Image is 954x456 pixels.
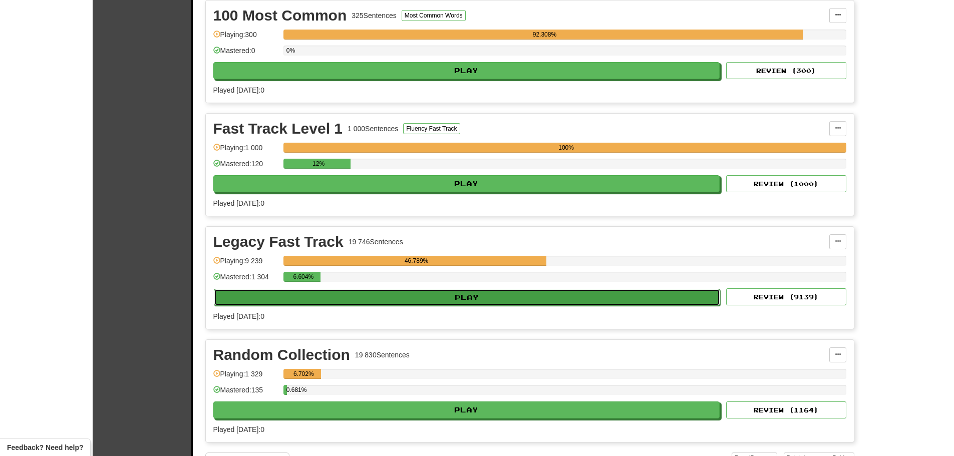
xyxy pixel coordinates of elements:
[286,385,287,395] div: 0.681%
[213,159,278,175] div: Mastered: 120
[213,30,278,46] div: Playing: 300
[403,123,460,134] button: Fluency Fast Track
[286,143,846,153] div: 100%
[213,121,343,136] div: Fast Track Level 1
[213,425,264,433] span: Played [DATE]: 0
[352,11,397,21] div: 325 Sentences
[348,124,398,134] div: 1 000 Sentences
[213,143,278,159] div: Playing: 1 000
[726,62,846,79] button: Review (300)
[286,272,321,282] div: 6.604%
[349,237,403,247] div: 19 746 Sentences
[286,159,351,169] div: 12%
[213,272,278,288] div: Mastered: 1 304
[726,175,846,192] button: Review (1000)
[726,401,846,418] button: Review (1164)
[213,234,344,249] div: Legacy Fast Track
[213,347,350,362] div: Random Collection
[213,86,264,94] span: Played [DATE]: 0
[213,369,278,385] div: Playing: 1 329
[213,46,278,62] div: Mastered: 0
[7,442,83,452] span: Open feedback widget
[286,30,803,40] div: 92.308%
[213,8,347,23] div: 100 Most Common
[286,369,321,379] div: 6.702%
[213,312,264,320] span: Played [DATE]: 0
[213,401,720,418] button: Play
[213,199,264,207] span: Played [DATE]: 0
[213,175,720,192] button: Play
[214,289,721,306] button: Play
[355,350,410,360] div: 19 830 Sentences
[402,10,466,21] button: Most Common Words
[213,256,278,272] div: Playing: 9 239
[286,256,547,266] div: 46.789%
[213,62,720,79] button: Play
[726,288,846,305] button: Review (9139)
[213,385,278,401] div: Mastered: 135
